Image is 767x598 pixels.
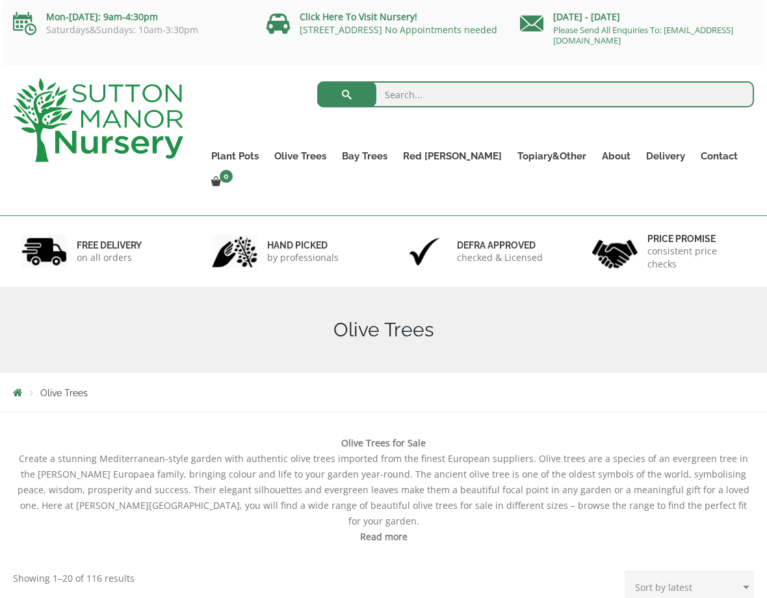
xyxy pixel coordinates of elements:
[457,251,543,264] p: checked & Licensed
[13,435,754,545] div: Create a stunning Mediterranean-style garden with authentic olive trees imported from the finest ...
[13,78,183,162] img: logo
[592,232,638,271] img: 4.jpg
[334,147,395,165] a: Bay Trees
[13,25,247,35] p: Saturdays&Sundays: 10am-3:30pm
[317,81,755,107] input: Search...
[266,147,334,165] a: Olive Trees
[13,571,135,586] p: Showing 1–20 of 116 results
[212,235,257,268] img: 2.jpg
[21,235,67,268] img: 1.jpg
[457,239,543,251] h6: Defra approved
[13,9,247,25] p: Mon-[DATE]: 9am-4:30pm
[693,147,746,165] a: Contact
[638,147,693,165] a: Delivery
[647,233,746,245] h6: Price promise
[553,24,733,46] a: Please Send All Enquiries To: [EMAIL_ADDRESS][DOMAIN_NAME]
[402,235,447,268] img: 3.jpg
[267,251,339,264] p: by professionals
[300,23,497,36] a: [STREET_ADDRESS] No Appointments needed
[203,173,237,191] a: 0
[203,147,266,165] a: Plant Pots
[360,530,408,543] span: Read more
[395,147,510,165] a: Red [PERSON_NAME]
[341,437,426,449] b: Olive Trees for Sale
[300,10,417,23] a: Click Here To Visit Nursery!
[510,147,594,165] a: Topiary&Other
[13,387,754,398] nav: Breadcrumbs
[647,245,746,271] p: consistent price checks
[77,251,142,264] p: on all orders
[220,170,233,183] span: 0
[594,147,638,165] a: About
[13,318,754,342] h1: Olive Trees
[267,239,339,251] h6: hand picked
[520,9,754,25] p: [DATE] - [DATE]
[40,388,88,398] span: Olive Trees
[77,239,142,251] h6: FREE DELIVERY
